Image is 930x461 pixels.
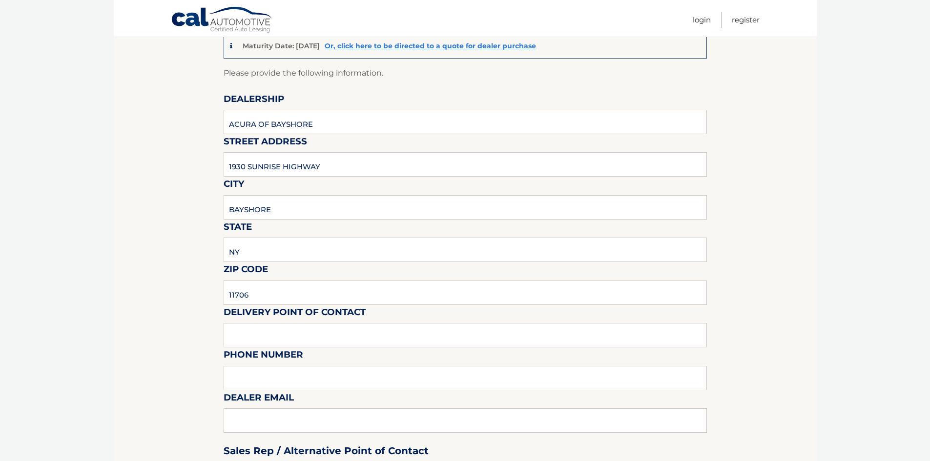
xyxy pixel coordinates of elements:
label: City [224,177,244,195]
label: Street Address [224,134,307,152]
label: Dealer Email [224,390,294,408]
label: Dealership [224,92,284,110]
a: Register [732,12,760,28]
a: Login [693,12,711,28]
label: Zip Code [224,262,268,280]
label: Phone Number [224,347,303,365]
a: Cal Automotive [171,6,273,35]
p: Please provide the following information. [224,66,707,80]
p: Maturity Date: [DATE] [243,41,320,50]
a: Or, click here to be directed to a quote for dealer purchase [325,41,536,50]
label: State [224,220,252,238]
label: Delivery Point of Contact [224,305,366,323]
h3: Sales Rep / Alternative Point of Contact [224,445,429,457]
